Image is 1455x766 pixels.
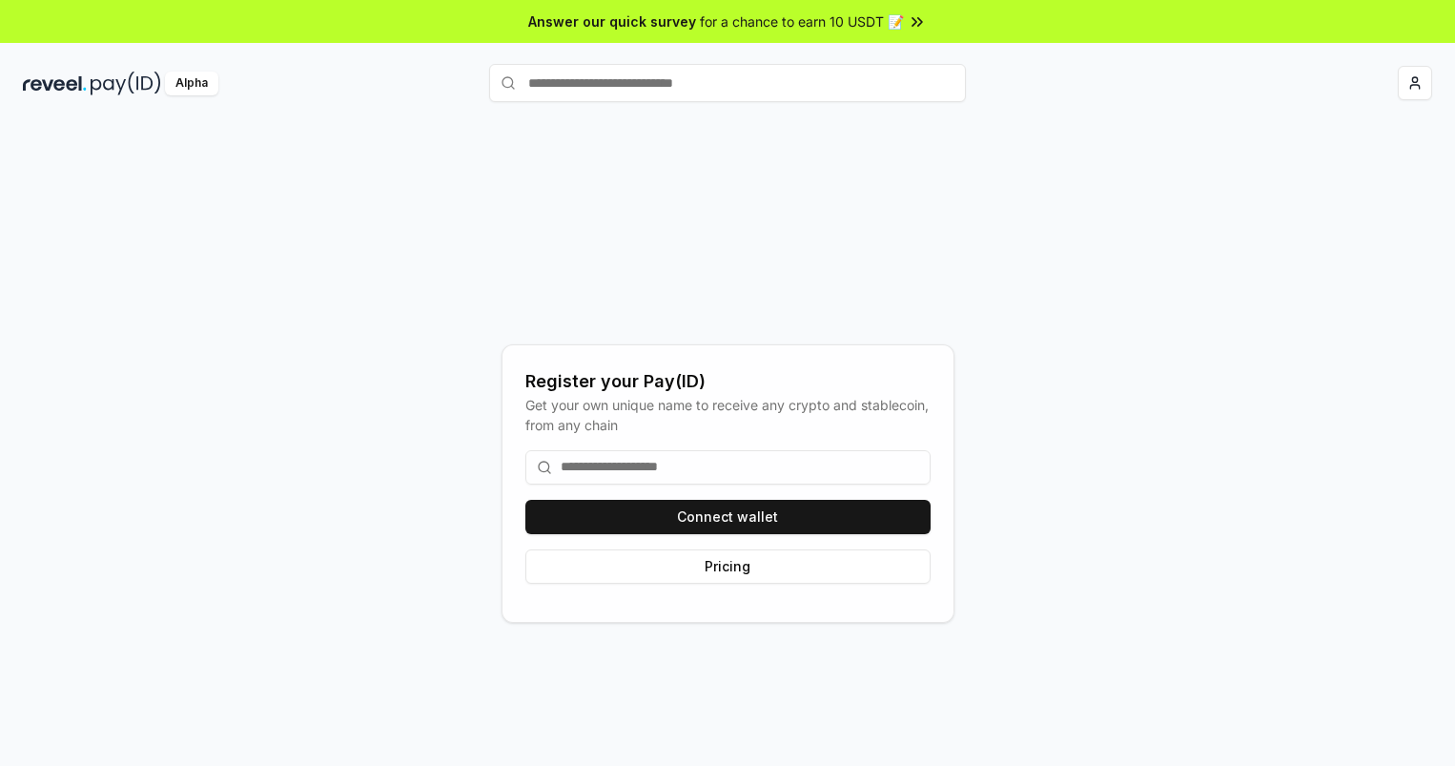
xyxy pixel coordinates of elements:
span: Answer our quick survey [528,11,696,31]
img: reveel_dark [23,72,87,95]
img: pay_id [91,72,161,95]
div: Register your Pay(ID) [525,368,931,395]
div: Alpha [165,72,218,95]
button: Connect wallet [525,500,931,534]
div: Get your own unique name to receive any crypto and stablecoin, from any chain [525,395,931,435]
span: for a chance to earn 10 USDT 📝 [700,11,904,31]
button: Pricing [525,549,931,584]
